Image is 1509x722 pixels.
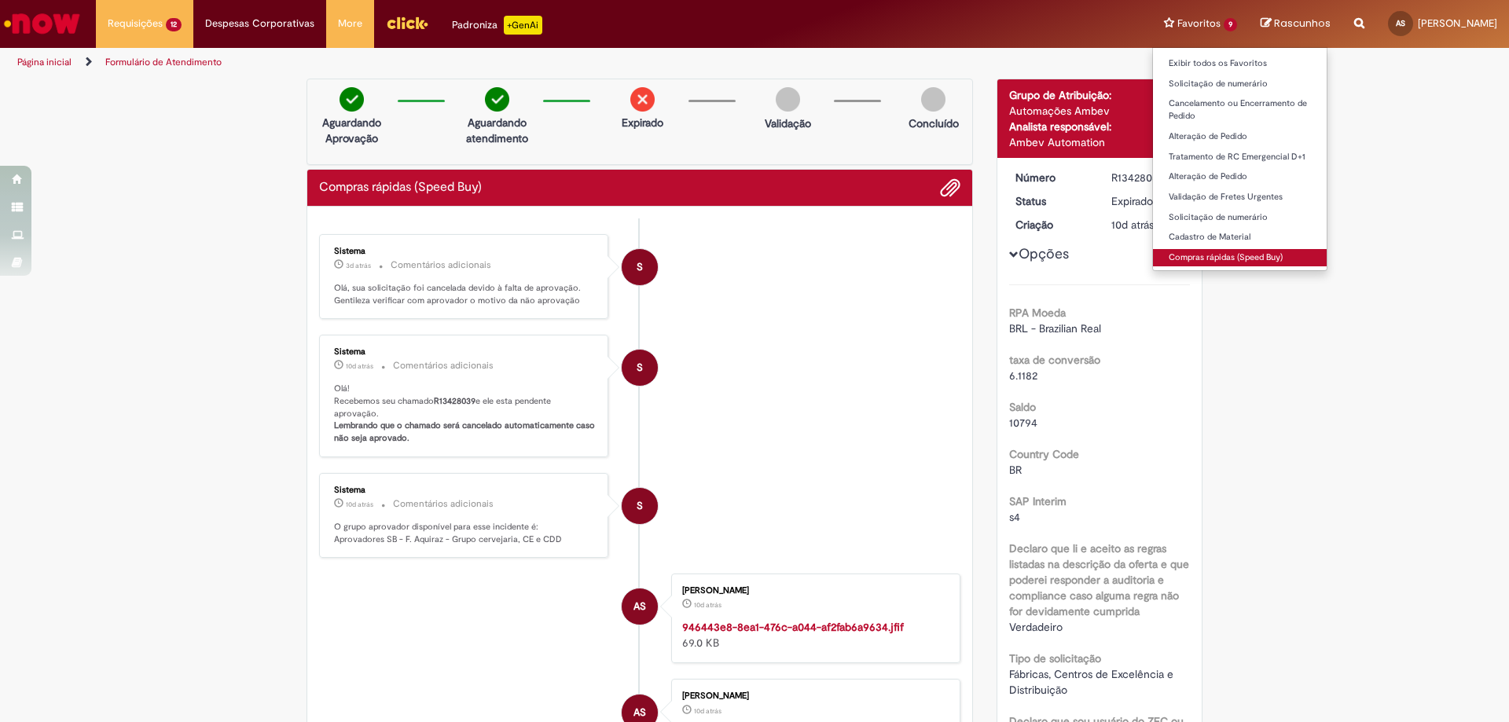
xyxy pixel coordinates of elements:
[346,361,373,371] span: 10d atrás
[682,620,904,634] a: 946443e8-8ea1-476c-a044-af2fab6a9634.jfif
[334,282,596,306] p: Olá, sua solicitação foi cancelada devido à falta de aprovação. Gentileza verificar com aprovador...
[1004,193,1100,209] dt: Status
[940,178,960,198] button: Adicionar anexos
[1261,16,1331,31] a: Rascunhos
[504,16,542,35] p: +GenAi
[622,350,658,386] div: System
[346,500,373,509] time: 19/08/2025 11:19:45
[1153,148,1327,166] a: Tratamento de RC Emergencial D+1
[1009,119,1191,134] div: Analista responsável:
[682,691,944,701] div: [PERSON_NAME]
[1009,103,1191,119] div: Automações Ambev
[1153,209,1327,226] a: Solicitação de numerário
[622,115,663,130] p: Expirado
[334,521,596,545] p: O grupo aprovador disponível para esse incidente é: Aprovadores SB - F. Aquiraz - Grupo cervejari...
[622,488,658,524] div: System
[386,11,428,35] img: click_logo_yellow_360x200.png
[909,115,959,131] p: Concluído
[340,87,364,112] img: check-circle-green.png
[1009,416,1037,430] span: 10794
[334,420,597,444] b: Lembrando que o chamado será cancelado automaticamente caso não seja aprovado.
[485,87,509,112] img: check-circle-green.png
[1111,193,1184,209] div: Expirado
[1009,87,1191,103] div: Grupo de Atribuição:
[314,115,390,146] p: Aguardando Aprovação
[205,16,314,31] span: Despesas Corporativas
[1177,16,1221,31] span: Favoritos
[682,619,944,651] div: 69.0 KB
[1009,353,1100,367] b: taxa de conversão
[393,359,494,372] small: Comentários adicionais
[637,487,643,525] span: S
[12,48,994,77] ul: Trilhas de página
[1009,321,1101,335] span: BRL - Brazilian Real
[1009,651,1101,665] b: Tipo de solicitação
[637,248,643,286] span: S
[694,706,721,716] span: 10d atrás
[921,87,945,112] img: img-circle-grey.png
[346,500,373,509] span: 10d atrás
[1004,170,1100,185] dt: Número
[459,115,535,146] p: Aguardando atendimento
[694,600,721,610] span: 10d atrás
[1153,168,1327,185] a: Alteração de Pedido
[1153,55,1327,72] a: Exibir todos os Favoritos
[1153,189,1327,206] a: Validação de Fretes Urgentes
[637,349,643,387] span: S
[1153,75,1327,93] a: Solicitação de numerário
[108,16,163,31] span: Requisições
[765,115,811,131] p: Validação
[1009,306,1066,320] b: RPA Moeda
[434,395,475,407] b: R13428039
[1111,218,1154,232] span: 10d atrás
[334,347,596,357] div: Sistema
[682,586,944,596] div: [PERSON_NAME]
[1004,217,1100,233] dt: Criação
[630,87,655,112] img: remove.png
[334,247,596,256] div: Sistema
[1111,217,1184,233] div: 19/08/2025 11:19:37
[319,181,482,195] h2: Compras rápidas (Speed Buy) Histórico de tíquete
[694,706,721,716] time: 19/08/2025 11:19:02
[1009,494,1067,508] b: SAP Interim
[1418,16,1497,30] span: [PERSON_NAME]
[338,16,362,31] span: More
[1152,47,1327,271] ul: Favoritos
[1009,134,1191,150] div: Ambev Automation
[452,16,542,35] div: Padroniza
[1009,447,1079,461] b: Country Code
[1009,400,1036,414] b: Saldo
[622,249,658,285] div: System
[1153,95,1327,124] a: Cancelamento ou Encerramento de Pedido
[1009,620,1063,634] span: Verdadeiro
[2,8,83,39] img: ServiceNow
[1396,18,1405,28] span: AS
[334,486,596,495] div: Sistema
[1224,18,1237,31] span: 9
[166,18,182,31] span: 12
[1153,128,1327,145] a: Alteração de Pedido
[1111,218,1154,232] time: 19/08/2025 11:19:37
[1153,229,1327,246] a: Cadastro de Material
[1009,368,1037,383] span: 6.1182
[393,497,494,511] small: Comentários adicionais
[1009,541,1189,618] b: Declaro que li e aceito as regras listadas na descrição da oferta e que poderei responder a audit...
[1009,667,1177,697] span: Fábricas, Centros de Excelência e Distribuição
[334,383,596,445] p: Olá! Recebemos seu chamado e ele esta pendente aprovação.
[1111,170,1184,185] div: R13428039
[1274,16,1331,31] span: Rascunhos
[622,588,658,625] div: Ana Davila Costa Dos Santos
[346,261,371,270] span: 3d atrás
[1009,510,1020,524] span: s4
[1009,463,1022,477] span: BR
[346,261,371,270] time: 27/08/2025 09:19:37
[391,258,491,272] small: Comentários adicionais
[694,600,721,610] time: 19/08/2025 11:19:24
[633,588,646,625] span: AS
[776,87,800,112] img: img-circle-grey.png
[17,56,72,68] a: Página inicial
[1153,249,1327,266] a: Compras rápidas (Speed Buy)
[105,56,222,68] a: Formulário de Atendimento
